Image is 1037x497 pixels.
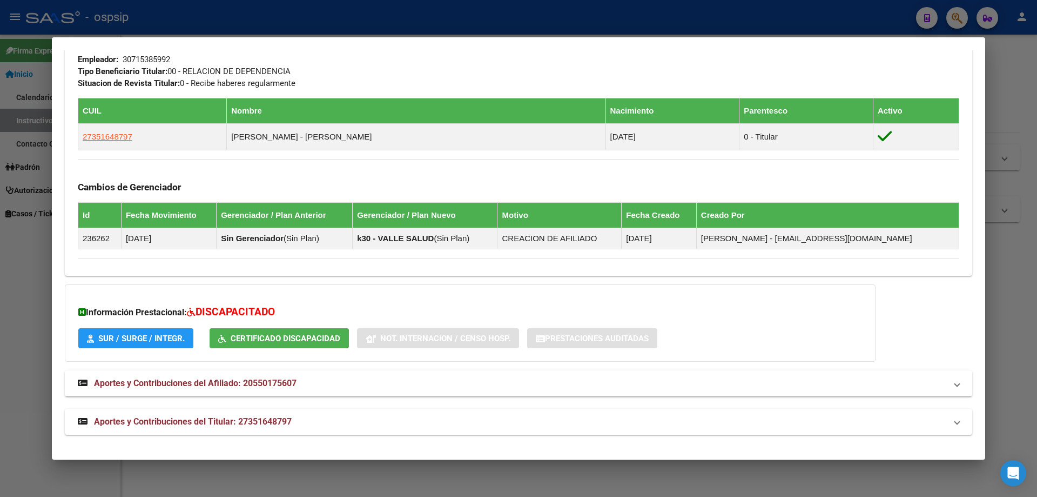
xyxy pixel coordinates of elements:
th: CUIL [78,98,227,124]
span: Sin Plan [436,234,467,243]
h3: Información Prestacional: [78,304,862,320]
span: Not. Internacion / Censo Hosp. [380,334,510,343]
span: Prestaciones Auditadas [545,334,649,343]
mat-expansion-panel-header: Aportes y Contribuciones del Titular: 27351648797 [65,409,972,435]
span: Sin Plan [286,234,317,243]
td: ( ) [353,228,497,249]
span: Aportes y Contribuciones del Afiliado: 20550175607 [94,378,297,388]
th: Id [78,203,122,228]
span: SUR / SURGE / INTEGR. [98,334,185,343]
td: 236262 [78,228,122,249]
th: Gerenciador / Plan Anterior [217,203,353,228]
td: [DATE] [121,228,216,249]
td: [PERSON_NAME] - [EMAIL_ADDRESS][DOMAIN_NAME] [696,228,959,249]
mat-expansion-panel-header: Aportes y Contribuciones del Afiliado: 20550175607 [65,370,972,396]
strong: Situacion de Revista Titular: [78,78,180,88]
td: [PERSON_NAME] - [PERSON_NAME] [227,124,605,150]
div: 30715385992 [123,54,170,65]
strong: k30 - VALLE SALUD [357,234,434,243]
th: Gerenciador / Plan Nuevo [353,203,497,228]
th: Nombre [227,98,605,124]
th: Fecha Creado [622,203,696,228]
h3: Cambios de Gerenciador [78,181,959,193]
span: 0 - Recibe haberes regularmente [78,78,295,88]
strong: Sin Gerenciador [221,234,284,243]
th: Motivo [497,203,622,228]
th: Fecha Movimiento [121,203,216,228]
span: Certificado Discapacidad [231,334,340,343]
td: ( ) [217,228,353,249]
span: DISCAPACITADO [196,306,275,318]
strong: Empleador: [78,55,118,64]
button: Not. Internacion / Censo Hosp. [357,328,519,348]
button: SUR / SURGE / INTEGR. [78,328,193,348]
span: Aportes y Contribuciones del Titular: 27351648797 [94,416,292,427]
button: Certificado Discapacidad [210,328,349,348]
td: CREACION DE AFILIADO [497,228,622,249]
th: Activo [873,98,959,124]
th: Nacimiento [605,98,739,124]
span: 00 - RELACION DE DEPENDENCIA [78,67,291,76]
strong: Tipo Beneficiario Titular: [78,67,167,76]
th: Parentesco [739,98,873,124]
span: 27351648797 [83,132,132,141]
button: Prestaciones Auditadas [527,328,657,348]
td: 0 - Titular [739,124,873,150]
td: [DATE] [605,124,739,150]
td: [DATE] [622,228,696,249]
th: Creado Por [696,203,959,228]
div: Open Intercom Messenger [1000,460,1026,486]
